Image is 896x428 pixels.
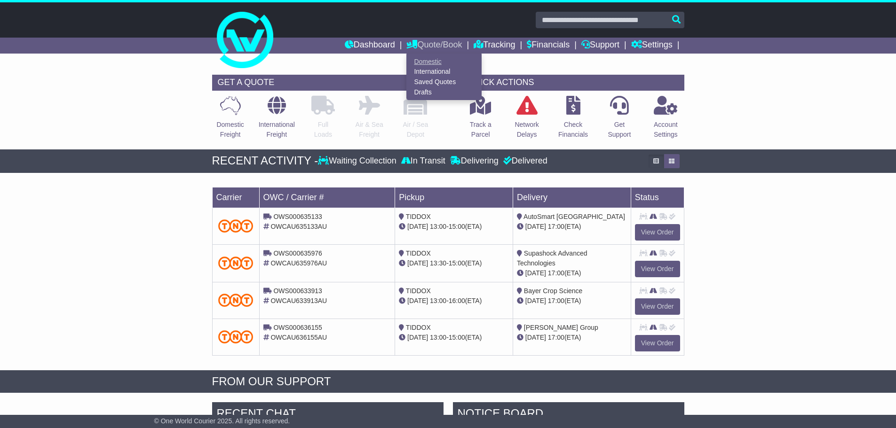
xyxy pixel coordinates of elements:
td: Status [631,187,684,208]
span: OWCAU635133AU [270,223,327,230]
a: View Order [635,335,680,351]
span: OWS000635976 [273,249,322,257]
a: View Order [635,298,680,315]
div: QUICK ACTIONS [462,75,684,91]
p: Get Support [608,120,631,140]
span: [DATE] [407,223,428,230]
p: Domestic Freight [216,120,244,140]
td: Pickup [395,187,513,208]
span: [DATE] [407,259,428,267]
div: (ETA) [517,296,627,306]
a: DomesticFreight [216,95,244,145]
a: Support [581,38,619,54]
a: Track aParcel [469,95,492,145]
td: OWC / Carrier # [259,187,395,208]
div: - (ETA) [399,333,509,342]
a: GetSupport [607,95,631,145]
div: RECENT CHAT [212,402,444,428]
span: OWS000633913 [273,287,322,295]
span: 13:30 [430,259,446,267]
span: OWCAU635976AU [270,259,327,267]
span: 15:00 [449,223,465,230]
div: RECENT ACTIVITY - [212,154,318,168]
p: Check Financials [558,120,588,140]
a: Dashboard [345,38,395,54]
img: TNT_Domestic.png [218,257,254,269]
span: OWS000636155 [273,324,322,331]
p: Air & Sea Freight [356,120,383,140]
a: CheckFinancials [558,95,588,145]
span: Supashock Advanced Technologies [517,249,587,267]
div: In Transit [399,156,448,166]
span: 17:00 [548,297,564,304]
div: - (ETA) [399,222,509,232]
span: [DATE] [525,269,546,277]
a: International [407,67,481,77]
div: Quote/Book [406,54,482,100]
span: [DATE] [407,297,428,304]
span: 13:00 [430,297,446,304]
div: (ETA) [517,268,627,278]
a: View Order [635,224,680,241]
p: Account Settings [654,120,678,140]
span: [DATE] [407,334,428,341]
p: Full Loads [311,120,335,140]
p: Track a Parcel [470,120,492,140]
img: TNT_Domestic.png [218,330,254,343]
td: Delivery [513,187,631,208]
span: TIDDOX [406,287,431,295]
a: AccountSettings [653,95,678,145]
span: Bayer Crop Science [524,287,583,295]
p: International Freight [259,120,295,140]
span: TIDDOX [406,324,431,331]
span: [DATE] [525,297,546,304]
p: Air / Sea Depot [403,120,428,140]
a: View Order [635,261,680,277]
span: TIDDOX [406,213,431,220]
td: Carrier [212,187,259,208]
div: (ETA) [517,222,627,232]
div: (ETA) [517,333,627,342]
span: 13:00 [430,223,446,230]
span: [PERSON_NAME] Group [524,324,598,331]
a: Financials [527,38,570,54]
span: OWCAU633913AU [270,297,327,304]
div: - (ETA) [399,296,509,306]
p: Network Delays [515,120,539,140]
span: © One World Courier 2025. All rights reserved. [154,417,290,425]
span: 15:00 [449,259,465,267]
a: Settings [631,38,673,54]
a: Drafts [407,87,481,97]
div: Waiting Collection [318,156,398,166]
a: Domestic [407,56,481,67]
span: 17:00 [548,334,564,341]
div: Delivering [448,156,501,166]
span: TIDDOX [406,249,431,257]
span: OWCAU636155AU [270,334,327,341]
span: AutoSmart [GEOGRAPHIC_DATA] [523,213,625,220]
a: Quote/Book [406,38,462,54]
span: 17:00 [548,269,564,277]
div: - (ETA) [399,258,509,268]
div: FROM OUR SUPPORT [212,375,684,389]
span: 13:00 [430,334,446,341]
span: 15:00 [449,334,465,341]
a: Saved Quotes [407,77,481,87]
div: NOTICE BOARD [453,402,684,428]
div: Delivered [501,156,547,166]
a: Tracking [474,38,515,54]
img: TNT_Domestic.png [218,219,254,232]
a: InternationalFreight [258,95,295,145]
span: [DATE] [525,223,546,230]
div: GET A QUOTE [212,75,434,91]
img: TNT_Domestic.png [218,294,254,306]
span: [DATE] [525,334,546,341]
span: 17:00 [548,223,564,230]
a: NetworkDelays [514,95,539,145]
span: OWS000635133 [273,213,322,220]
span: 16:00 [449,297,465,304]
